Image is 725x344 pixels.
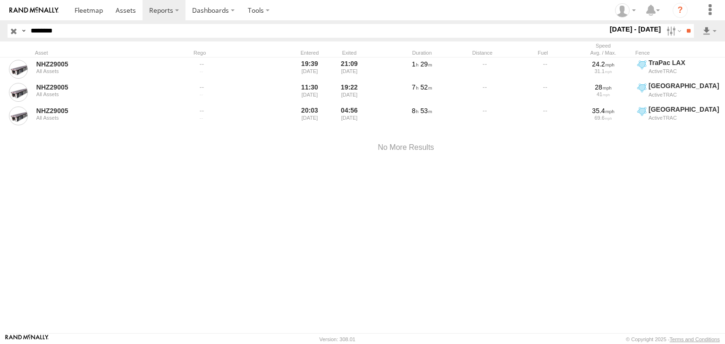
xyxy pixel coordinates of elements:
[576,115,630,121] div: 69.6
[663,24,683,38] label: Search Filter Options
[292,58,328,80] div: 19:39 [DATE]
[9,7,59,14] img: rand-logo.svg
[701,24,717,38] label: Export results as...
[394,49,450,56] div: Duration
[514,49,571,56] div: Fuel
[35,49,167,56] div: Asset
[36,115,166,121] div: All Assets
[36,91,166,97] div: All Assets
[421,107,432,115] span: 53
[36,68,166,74] div: All Assets
[626,336,720,342] div: © Copyright 2025 -
[36,83,166,91] a: NHZ29005
[331,82,367,103] div: 19:22 [DATE]
[5,335,49,344] a: Visit our Website
[292,105,328,127] div: 20:03 [DATE]
[320,336,355,342] div: Version: 308.01
[292,49,328,56] div: Entered
[576,68,630,74] div: 31.1
[412,107,419,115] span: 8
[331,58,367,80] div: 21:09 [DATE]
[36,106,166,115] a: NHZ29005
[194,49,288,56] div: Rego
[576,83,630,91] div: 28
[331,49,367,56] div: Exited
[673,3,688,18] i: ?
[612,3,639,17] div: Zulema McIntosch
[421,60,432,68] span: 29
[454,49,511,56] div: Distance
[20,24,27,38] label: Search Query
[292,82,328,103] div: 11:30 [DATE]
[576,106,630,115] div: 35.4
[608,24,663,34] label: [DATE] - [DATE]
[412,60,419,68] span: 1
[331,105,367,127] div: 04:56 [DATE]
[670,336,720,342] a: Terms and Conditions
[412,83,419,91] span: 7
[576,60,630,68] div: 24.2
[421,83,432,91] span: 52
[36,60,166,68] a: NHZ29005
[576,91,630,97] div: 41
